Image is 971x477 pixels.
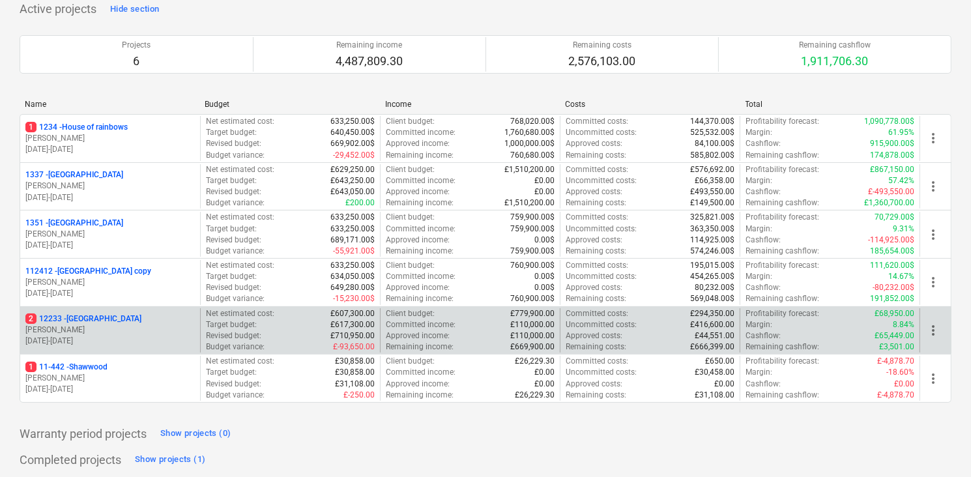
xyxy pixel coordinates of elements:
[566,150,626,161] p: Remaining costs :
[893,319,914,330] p: 8.84%
[746,367,772,378] p: Margin :
[330,212,375,223] p: 633,250.00$
[870,150,914,161] p: 174,878.00$
[875,212,914,223] p: 70,729.00$
[690,197,734,209] p: £149,500.00
[25,122,128,133] p: 1234 - House of rainbows
[534,379,555,390] p: £0.00
[333,293,375,304] p: -15,230.00$
[515,356,555,367] p: £26,229.30
[690,150,734,161] p: 585,802.00$
[690,260,734,271] p: 195,015.00$
[510,150,555,161] p: 760,680.00$
[746,390,819,401] p: Remaining cashflow :
[864,116,914,127] p: 1,090,778.00$
[510,319,555,330] p: £110,000.00
[206,212,274,223] p: Net estimated cost :
[925,274,941,290] span: more_vert
[746,379,781,390] p: Cashflow :
[515,390,555,401] p: £26,229.30
[746,330,781,341] p: Cashflow :
[25,122,36,132] span: 1
[894,379,914,390] p: £0.00
[510,116,555,127] p: 768,020.00$
[569,40,636,51] p: Remaining costs
[206,293,265,304] p: Budget variance :
[925,227,941,242] span: more_vert
[386,150,454,161] p: Remaining income :
[690,235,734,246] p: 114,925.00$
[746,260,819,271] p: Profitability forecast :
[510,224,555,235] p: 759,900.00$
[695,390,734,401] p: £31,108.00
[906,414,971,477] div: Chat Widget
[386,260,435,271] p: Client budget :
[330,282,375,293] p: 649,280.00$
[746,127,772,138] p: Margin :
[746,224,772,235] p: Margin :
[746,138,781,149] p: Cashflow :
[110,2,159,17] div: Hide section
[875,308,914,319] p: £68,950.00
[386,246,454,257] p: Remaining income :
[206,197,265,209] p: Budget variance :
[566,116,628,127] p: Committed costs :
[870,164,914,175] p: £867,150.00
[123,40,151,51] p: Projects
[690,319,734,330] p: £416,600.00
[206,367,257,378] p: Target budget :
[25,313,141,325] p: 12233 - [GEOGRAPHIC_DATA]
[868,186,914,197] p: £-493,550.00
[25,169,195,203] div: 1337 -[GEOGRAPHIC_DATA][PERSON_NAME][DATE]-[DATE]
[566,138,622,149] p: Approved costs :
[330,319,375,330] p: £617,300.00
[343,390,375,401] p: £-250.00
[746,356,819,367] p: Profitability forecast :
[504,197,555,209] p: £1,510,200.00
[206,356,274,367] p: Net estimated cost :
[205,100,374,109] div: Budget
[566,319,637,330] p: Uncommitted costs :
[20,1,96,17] p: Active projects
[566,367,637,378] p: Uncommitted costs :
[25,362,36,372] span: 1
[695,282,734,293] p: 80,232.00$
[386,282,450,293] p: Approved income :
[25,384,195,395] p: [DATE] - [DATE]
[690,271,734,282] p: 454,265.00$
[690,293,734,304] p: 569,048.00$
[386,330,450,341] p: Approved income :
[746,212,819,223] p: Profitability forecast :
[330,127,375,138] p: 640,450.00$
[386,116,435,127] p: Client budget :
[566,212,628,223] p: Committed costs :
[386,127,456,138] p: Committed income :
[690,127,734,138] p: 525,532.00$
[157,424,234,444] button: Show projects (0)
[386,293,454,304] p: Remaining income :
[206,150,265,161] p: Budget variance :
[510,293,555,304] p: 760,900.00$
[746,293,819,304] p: Remaining cashflow :
[206,186,261,197] p: Revised budget :
[345,197,375,209] p: £200.00
[875,330,914,341] p: £65,449.00
[25,362,195,395] div: 111-442 -Shawwood[PERSON_NAME][DATE]-[DATE]
[566,186,622,197] p: Approved costs :
[25,373,195,384] p: [PERSON_NAME]
[386,175,456,186] p: Committed income :
[25,266,151,277] p: 112412 - [GEOGRAPHIC_DATA] copy
[870,246,914,257] p: 185,654.00$
[925,130,941,146] span: more_vert
[799,40,871,51] p: Remaining cashflow
[330,164,375,175] p: £629,250.00
[690,341,734,353] p: £666,399.00
[879,341,914,353] p: £3,501.00
[25,277,195,288] p: [PERSON_NAME]
[336,53,403,69] p: 4,487,809.30
[510,330,555,341] p: £110,000.00
[534,282,555,293] p: 0.00$
[746,282,781,293] p: Cashflow :
[695,175,734,186] p: £66,358.00
[206,164,274,175] p: Net estimated cost :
